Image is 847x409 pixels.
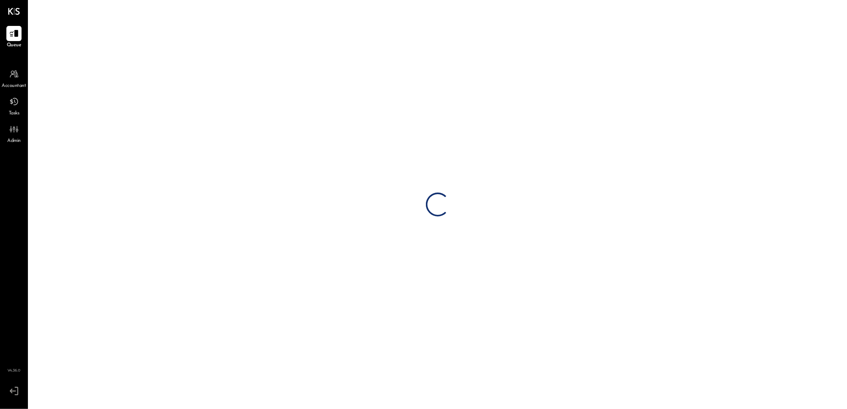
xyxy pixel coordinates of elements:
a: Admin [0,122,28,145]
span: Tasks [9,110,20,117]
span: Admin [7,138,21,145]
span: Queue [7,42,22,49]
a: Accountant [0,67,28,90]
a: Queue [0,26,28,49]
span: Accountant [2,83,26,90]
a: Tasks [0,94,28,117]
